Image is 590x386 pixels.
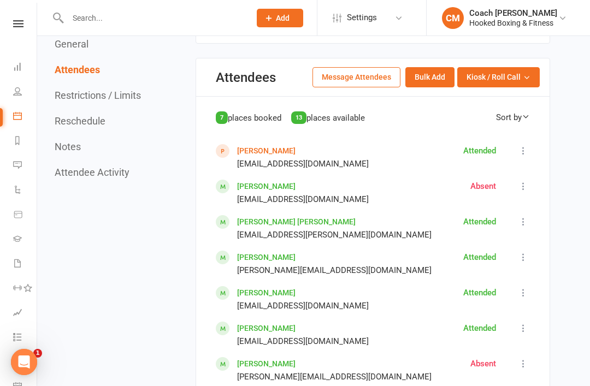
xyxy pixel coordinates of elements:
div: Sort by [496,111,530,124]
div: [EMAIL_ADDRESS][DOMAIN_NAME] [237,335,369,348]
a: Calendar [13,105,38,129]
div: Attended [463,215,496,228]
a: [PERSON_NAME] [237,288,296,297]
button: Restrictions / Limits [55,90,141,101]
div: CM [442,7,464,29]
div: 13 [291,111,306,124]
div: Attendees [216,70,276,85]
a: [PERSON_NAME] [237,182,296,191]
a: Reports [13,129,38,154]
a: [PERSON_NAME] [237,146,296,155]
div: Absent [470,180,496,193]
button: Add [257,9,303,27]
button: Attendees [55,64,100,75]
div: Absent [470,357,496,370]
div: [PERSON_NAME][EMAIL_ADDRESS][DOMAIN_NAME] [237,370,432,383]
a: Dashboard [13,56,38,80]
div: Attended [463,322,496,335]
a: [PERSON_NAME] [237,359,296,368]
div: Attended [463,251,496,264]
button: General [55,38,88,50]
button: Kiosk / Roll Call [457,67,540,87]
a: Assessments [13,301,38,326]
div: Attended [463,286,496,299]
span: Kiosk / Roll Call [467,71,521,83]
div: [PERSON_NAME][EMAIL_ADDRESS][DOMAIN_NAME] [237,264,432,277]
span: places available [306,113,365,123]
button: Notes [55,141,81,152]
a: [PERSON_NAME] [PERSON_NAME] [237,217,356,226]
span: Add [276,14,290,22]
button: Bulk Add [405,67,455,87]
a: Product Sales [13,203,38,228]
button: Reschedule [55,115,105,127]
div: Attended [463,144,496,157]
div: Hooked Boxing & Fitness [469,18,557,28]
div: Coach [PERSON_NAME] [469,8,557,18]
div: 7 [216,111,228,124]
div: [EMAIL_ADDRESS][DOMAIN_NAME] [237,193,369,206]
div: [EMAIL_ADDRESS][DOMAIN_NAME] [237,157,369,170]
div: Open Intercom Messenger [11,349,37,375]
span: Settings [347,5,377,30]
a: People [13,80,38,105]
button: Message Attendees [312,67,400,87]
div: [EMAIL_ADDRESS][PERSON_NAME][DOMAIN_NAME] [237,228,432,241]
div: [EMAIL_ADDRESS][DOMAIN_NAME] [237,299,369,312]
span: 1 [33,349,42,358]
button: Attendee Activity [55,167,129,178]
a: [PERSON_NAME] [237,253,296,262]
a: [PERSON_NAME] [237,324,296,332]
input: Search... [64,10,243,26]
span: places booked [228,113,281,123]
